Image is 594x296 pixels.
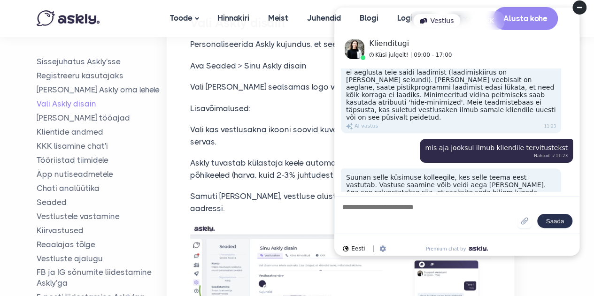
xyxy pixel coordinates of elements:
[37,239,167,250] a: Reaalajas tõlge
[37,56,167,67] a: Sissejuhatus Askly'sse
[96,245,164,252] a: Premium chat by
[190,103,491,115] p: Lisavõimalused:
[217,122,229,130] span: 11:23
[19,122,51,130] div: AI vastus
[137,14,174,27] div: KKK
[190,157,491,181] p: Askly tuvastab külastaja keele automaatselt, kuid soovitame lisada ka põhikeeled (harva, kuid 2-3...
[219,218,237,225] span: Saada
[207,152,241,160] span: Nähtud ✓ 11:23
[37,141,167,152] a: KKK lisamine chat'i
[190,81,491,93] p: Vali [PERSON_NAME] sealsamas logo või pilt.
[86,14,133,27] div: Vestlus
[14,168,234,208] div: Suunan selle küsimuse kolleegile, kes selle teema eest vastutab. Vastuse saamine võib veidi aega ...
[37,197,167,207] a: Seaded
[37,99,167,109] a: Vali Askly disain
[142,246,161,251] img: Askly
[37,113,167,123] a: [PERSON_NAME] tööajad
[37,267,167,288] a: FB ja IG sõnumite liidestamine Askly'ga
[14,56,234,133] div: Askly on üks kergemaid pistikprogrammi lahendusi turul ja see ei aeglusta teie saidi laadimist (l...
[37,84,167,95] a: [PERSON_NAME] Askly oma lehele
[190,124,491,148] p: Vali kas vestlusakna ikooni soovid kuvada lehe vasakus või paremas veebilehe servas.
[37,253,167,264] a: Vestluste ajalugu
[190,60,491,72] p: Ava Seaded > Sinu Askly disain
[37,169,167,180] a: Äpp nutiseadmetele
[37,155,167,166] a: Tööriistad tiimidele
[210,214,246,228] button: Saada
[37,70,167,81] a: Registreeru kasutajaks
[42,40,125,47] div: Klienditugi
[42,51,125,59] div: Küsi julgelt! | 09:00 - 17:00
[190,38,491,51] p: Personaliseerida Askly kujundus, et see sobiks veebilehele, on lihtne.
[37,182,167,193] a: Chati analüütika
[37,225,167,235] a: Kiirvastused
[37,127,167,137] a: Klientide andmed
[37,211,167,221] a: Vestlustele vastamine
[37,10,100,26] img: Askly
[16,245,38,252] div: Eesti
[93,139,246,163] div: mis aja jooksul ilmub kliendile tervitustekst
[190,190,491,214] p: Samuti [PERSON_NAME], vestluse alustamiseks peab sisestama kontakti aadressi.
[18,35,38,64] img: Site logo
